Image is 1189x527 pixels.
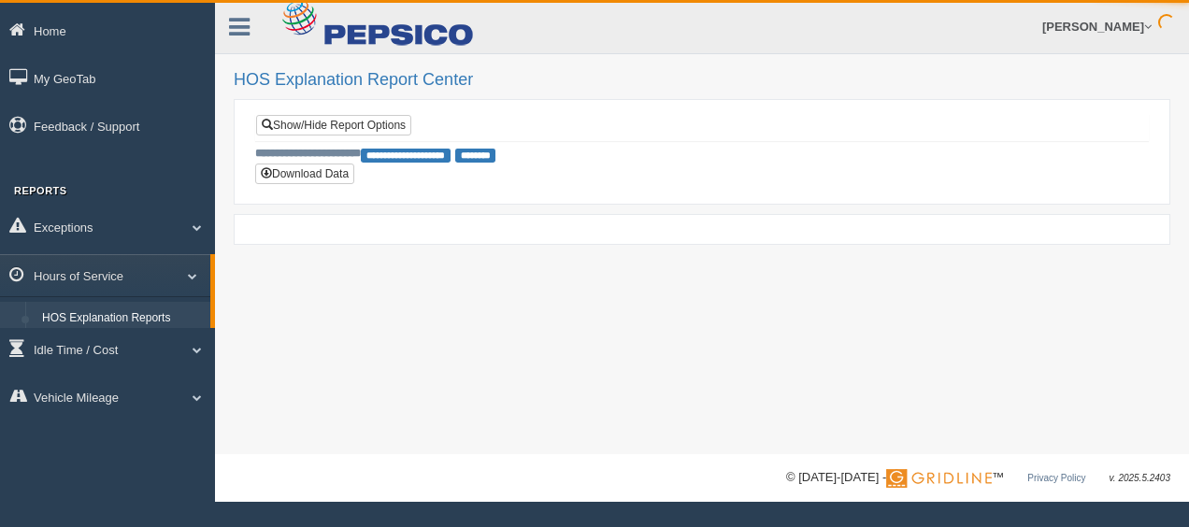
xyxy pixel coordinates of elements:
span: v. 2025.5.2403 [1110,473,1170,483]
a: HOS Explanation Reports [34,302,210,335]
button: Download Data [255,164,354,184]
a: Privacy Policy [1027,473,1085,483]
a: Show/Hide Report Options [256,115,411,135]
div: © [DATE]-[DATE] - ™ [786,468,1170,488]
h2: HOS Explanation Report Center [234,71,1170,90]
img: Gridline [886,469,992,488]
